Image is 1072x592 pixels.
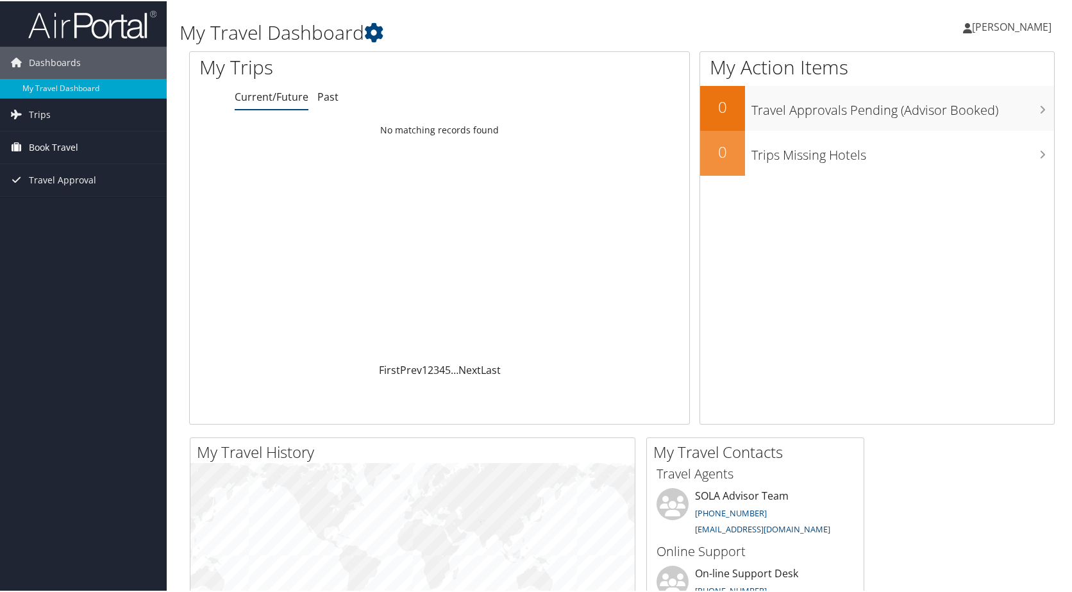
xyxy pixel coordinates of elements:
[657,464,854,482] h3: Travel Agents
[190,117,689,140] td: No matching records found
[700,95,745,117] h2: 0
[197,440,635,462] h2: My Travel History
[481,362,501,376] a: Last
[445,362,451,376] a: 5
[751,139,1054,163] h3: Trips Missing Hotels
[700,85,1054,130] a: 0Travel Approvals Pending (Advisor Booked)
[650,487,860,539] li: SOLA Advisor Team
[439,362,445,376] a: 4
[422,362,428,376] a: 1
[695,522,830,534] a: [EMAIL_ADDRESS][DOMAIN_NAME]
[963,6,1064,45] a: [PERSON_NAME]
[29,97,51,130] span: Trips
[428,362,433,376] a: 2
[458,362,481,376] a: Next
[199,53,472,80] h1: My Trips
[451,362,458,376] span: …
[29,46,81,78] span: Dashboards
[317,89,339,103] a: Past
[29,130,78,162] span: Book Travel
[433,362,439,376] a: 3
[700,130,1054,174] a: 0Trips Missing Hotels
[235,89,308,103] a: Current/Future
[379,362,400,376] a: First
[400,362,422,376] a: Prev
[751,94,1054,118] h3: Travel Approvals Pending (Advisor Booked)
[700,140,745,162] h2: 0
[972,19,1051,33] span: [PERSON_NAME]
[29,163,96,195] span: Travel Approval
[653,440,864,462] h2: My Travel Contacts
[28,8,156,38] img: airportal-logo.png
[700,53,1054,80] h1: My Action Items
[695,506,767,518] a: [PHONE_NUMBER]
[657,541,854,559] h3: Online Support
[180,18,769,45] h1: My Travel Dashboard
